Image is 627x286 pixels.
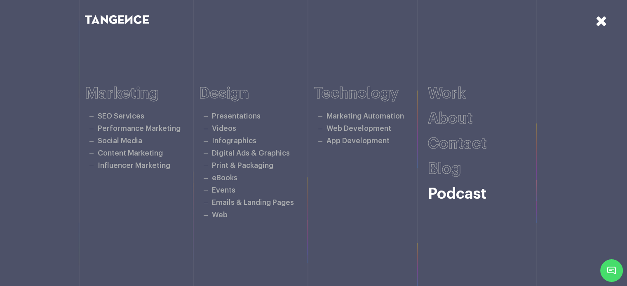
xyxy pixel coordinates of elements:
a: Podcast [428,186,486,202]
a: Contact [428,136,486,151]
a: Work [428,86,466,101]
a: Digital Ads & Graphics [212,150,290,157]
a: Events [212,187,235,194]
h6: Design [199,85,314,102]
h6: Marketing [85,85,200,102]
a: Marketing Automation [326,113,404,120]
a: Blog [428,161,461,177]
a: Emails & Landing Pages [212,199,294,206]
a: Content Marketing [98,150,163,157]
h6: Technology [314,85,428,102]
a: eBooks [212,174,237,181]
a: Social Media [98,137,142,144]
a: About [428,111,472,126]
a: App Development [326,137,390,144]
a: Influencer Marketing [98,162,170,169]
a: Web [212,212,228,219]
span: Chat Widget [600,259,623,282]
a: Infographics [212,137,256,144]
a: Print & Packaging [212,162,273,169]
a: SEO Services [98,113,144,120]
a: Videos [212,125,236,132]
a: Performance Marketing [98,125,181,132]
a: Presentations [212,113,261,120]
a: Web Development [326,125,391,132]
